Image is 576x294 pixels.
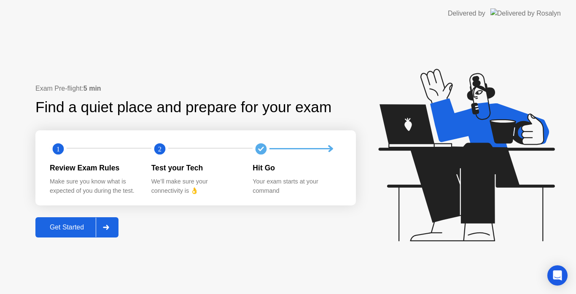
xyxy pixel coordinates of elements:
[38,224,96,231] div: Get Started
[35,84,356,94] div: Exam Pre-flight:
[253,177,341,195] div: Your exam starts at your command
[151,177,240,195] div: We’ll make sure your connectivity is 👌
[50,162,138,173] div: Review Exam Rules
[490,8,561,18] img: Delivered by Rosalyn
[57,145,60,153] text: 1
[158,145,161,153] text: 2
[83,85,101,92] b: 5 min
[253,162,341,173] div: Hit Go
[151,162,240,173] div: Test your Tech
[448,8,485,19] div: Delivered by
[547,265,568,286] div: Open Intercom Messenger
[50,177,138,195] div: Make sure you know what is expected of you during the test.
[35,96,333,119] div: Find a quiet place and prepare for your exam
[35,217,118,237] button: Get Started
